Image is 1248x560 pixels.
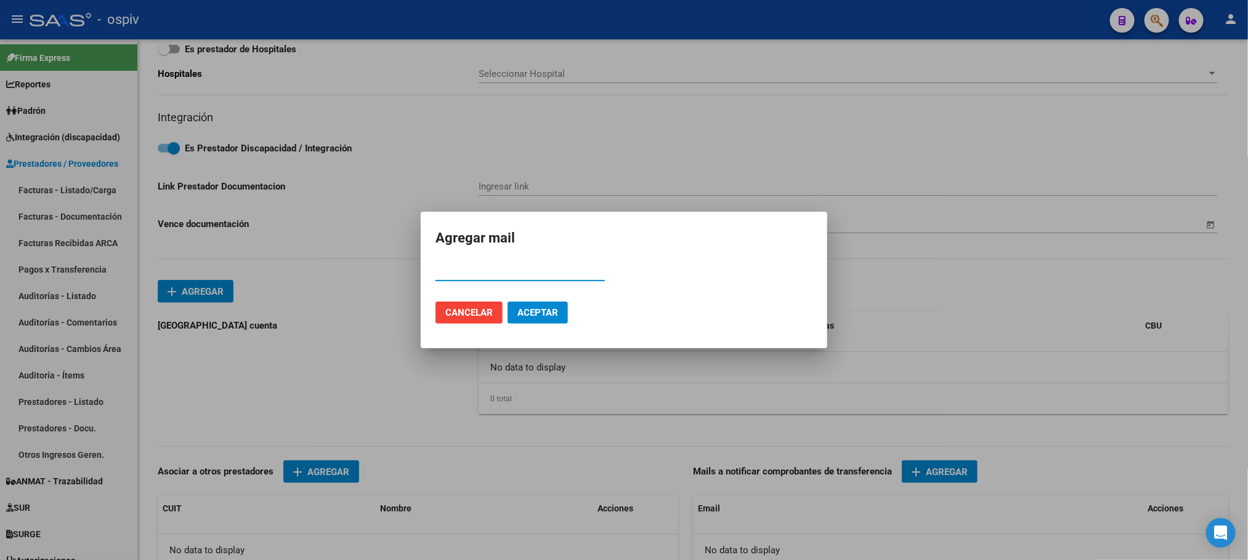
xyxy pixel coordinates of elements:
button: Cancelar [436,302,503,324]
span: Aceptar [517,307,558,318]
h2: Agregar mail [436,226,812,250]
div: Open Intercom Messenger [1206,518,1236,548]
span: Cancelar [445,307,493,318]
button: Aceptar [508,302,568,324]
